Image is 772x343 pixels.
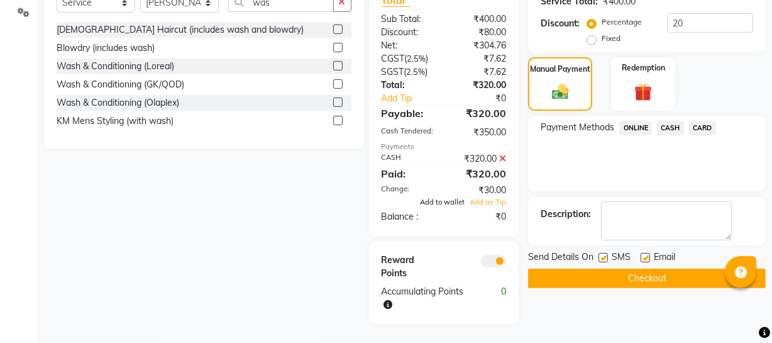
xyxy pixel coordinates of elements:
[654,250,675,266] span: Email
[57,115,174,128] div: KM Mens Styling (with wash)
[407,67,426,77] span: 2.5%
[372,184,444,197] div: Change:
[444,39,516,52] div: ₹304.76
[541,17,580,30] div: Discount:
[372,52,444,65] div: ( )
[657,121,684,135] span: CASH
[602,16,642,28] label: Percentage
[444,26,516,39] div: ₹80.00
[547,82,574,102] img: _cash.svg
[382,53,405,64] span: CGST
[541,121,614,134] span: Payment Methods
[444,106,516,121] div: ₹320.00
[372,152,444,166] div: CASH
[372,126,444,139] div: Cash Tendered:
[57,78,184,91] div: Wash & Conditioning (GK/QOD)
[372,166,444,181] div: Paid:
[530,64,590,75] label: Manual Payment
[372,79,444,92] div: Total:
[444,184,516,197] div: ₹30.00
[456,92,516,105] div: ₹0
[420,198,465,206] span: Add to wallet
[382,66,404,77] span: SGST
[57,42,155,55] div: Blowdry (includes wash)
[444,210,516,223] div: ₹0
[444,166,516,181] div: ₹320.00
[372,254,444,280] div: Reward Points
[528,269,766,288] button: Checkout
[629,81,658,103] img: _gift.svg
[57,96,179,110] div: Wash & Conditioning (Olaplex)
[372,39,444,52] div: Net:
[444,65,516,79] div: ₹7.62
[602,33,620,44] label: Fixed
[372,285,480,312] div: Accumulating Points
[619,121,652,135] span: ONLINE
[407,53,426,64] span: 2.5%
[372,26,444,39] div: Discount:
[57,23,304,37] div: [DEMOGRAPHIC_DATA] Haircut (includes wash and blowdry)
[372,13,444,26] div: Sub Total:
[612,250,631,266] span: SMS
[444,152,516,166] div: ₹320.00
[372,106,444,121] div: Payable:
[444,126,516,139] div: ₹350.00
[372,210,444,223] div: Balance :
[444,79,516,92] div: ₹320.00
[444,52,516,65] div: ₹7.62
[622,62,665,74] label: Redemption
[444,13,516,26] div: ₹400.00
[372,65,444,79] div: ( )
[382,142,507,152] div: Payments
[480,285,516,312] div: 0
[372,92,456,105] a: Add Tip
[470,198,506,206] span: Add as Tip
[689,121,716,135] span: CARD
[57,60,174,73] div: Wash & Conditioning (Loreal)
[541,208,591,221] div: Description:
[528,250,593,266] span: Send Details On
